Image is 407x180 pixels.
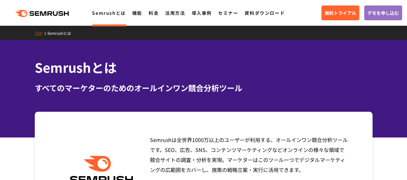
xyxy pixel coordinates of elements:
a: 機能 [132,10,142,16]
a: Semrushとは [92,10,125,16]
span: デモを申し込む [367,9,399,16]
h1: Semrushとは [35,58,373,77]
a: セミナー [218,10,238,16]
a: 導入事例 [192,10,212,16]
a: TOP [35,30,47,36]
div: すべてのマーケターのためのオールインワン競合分析ツール [35,82,373,94]
a: 無料トライアル [321,5,359,20]
span: 無料トライアル [325,9,356,16]
a: デモを申し込む [364,5,402,20]
a: 活用方法 [165,10,185,16]
a: Semrushとは [47,30,76,36]
a: 料金 [149,10,159,16]
a: 資料ダウンロード [245,10,285,16]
